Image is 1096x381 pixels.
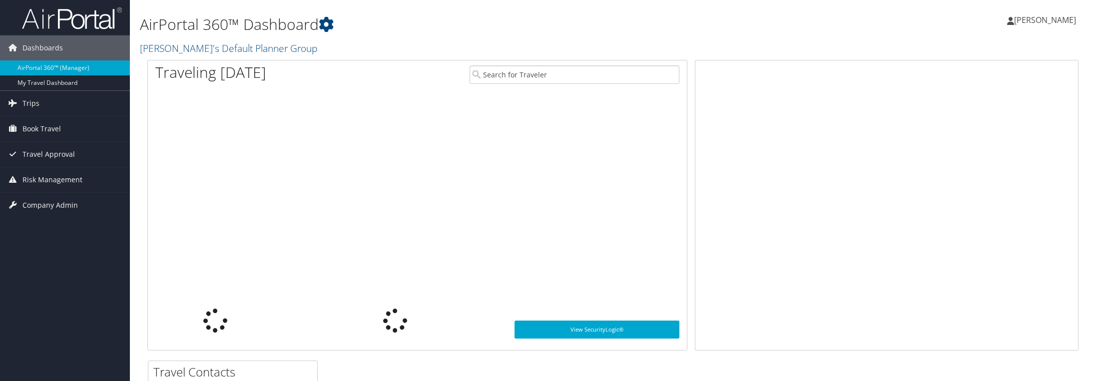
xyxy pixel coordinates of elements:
[22,116,61,141] span: Book Travel
[515,321,679,339] a: View SecurityLogic®
[470,65,679,84] input: Search for Traveler
[22,6,122,30] img: airportal-logo.png
[1007,5,1086,35] a: [PERSON_NAME]
[22,167,82,192] span: Risk Management
[140,41,320,55] a: [PERSON_NAME]'s Default Planner Group
[22,193,78,218] span: Company Admin
[22,91,39,116] span: Trips
[153,364,317,381] h2: Travel Contacts
[1014,14,1076,25] span: [PERSON_NAME]
[22,142,75,167] span: Travel Approval
[22,35,63,60] span: Dashboards
[155,62,266,83] h1: Traveling [DATE]
[140,14,771,35] h1: AirPortal 360™ Dashboard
